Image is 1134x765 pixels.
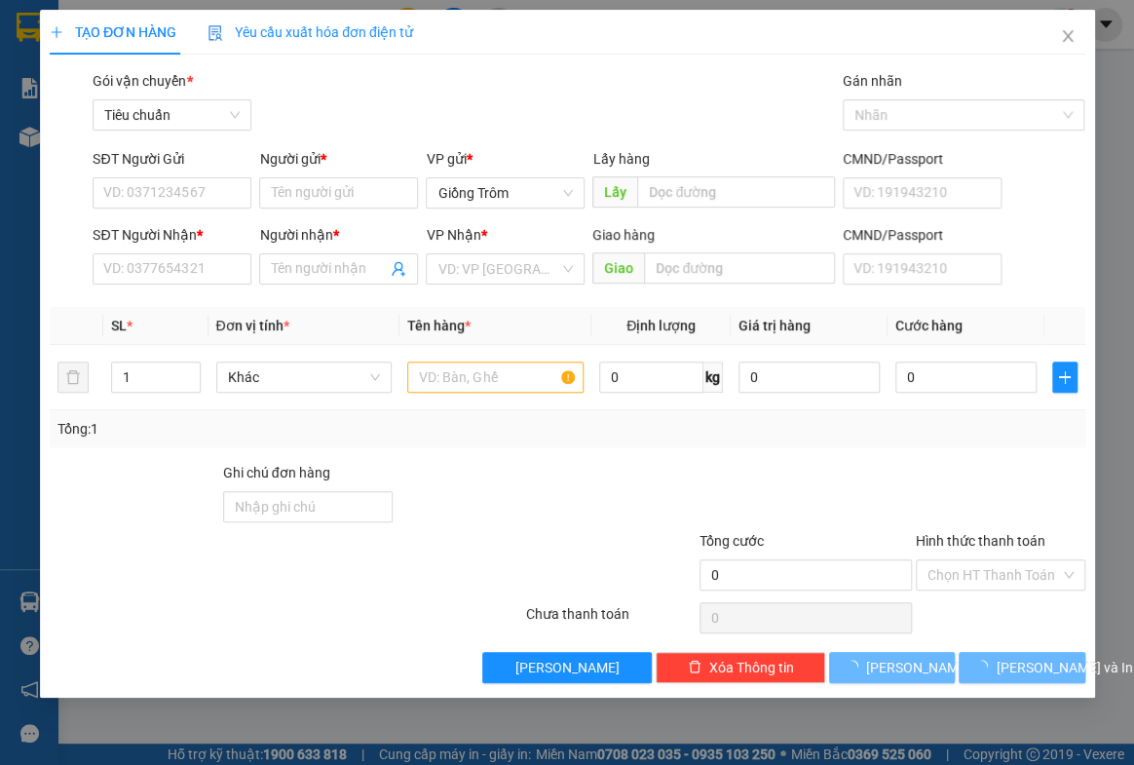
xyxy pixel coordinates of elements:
[50,25,63,39] span: plus
[703,362,723,393] span: kg
[845,660,866,673] span: loading
[259,148,418,170] div: Người gửi
[866,657,970,678] span: [PERSON_NAME]
[592,227,655,243] span: Giao hàng
[1052,362,1077,393] button: plus
[959,652,1084,683] button: [PERSON_NAME] và In
[843,148,1002,170] div: CMND/Passport
[1053,369,1076,385] span: plus
[57,362,89,393] button: delete
[699,533,763,549] span: Tổng cước
[208,25,223,41] img: icon
[407,318,471,333] span: Tên hàng
[592,252,644,284] span: Giao
[93,73,192,89] span: Gói vận chuyển
[592,151,649,167] span: Lấy hàng
[974,660,996,673] span: loading
[1039,10,1094,64] button: Close
[57,418,439,440] div: Tổng: 1
[637,176,835,208] input: Dọc đường
[644,252,835,284] input: Dọc đường
[426,148,585,170] div: VP gửi
[426,227,480,243] span: VP Nhận
[437,178,573,208] span: Giồng Trôm
[50,24,176,40] span: TẠO ĐƠN HÀNG
[738,362,880,393] input: 0
[895,318,963,333] span: Cước hàng
[93,224,251,246] div: SĐT Người Nhận
[738,318,811,333] span: Giá trị hàng
[626,318,696,333] span: Định lượng
[222,465,329,480] label: Ghi chú đơn hàng
[208,24,413,40] span: Yêu cầu xuất hóa đơn điện tử
[104,100,240,130] span: Tiêu chuẩn
[515,657,620,678] span: [PERSON_NAME]
[222,491,392,522] input: Ghi chú đơn hàng
[915,533,1044,549] label: Hình thức thanh toán
[708,657,793,678] span: Xóa Thông tin
[215,318,288,333] span: Đơn vị tính
[829,652,955,683] button: [PERSON_NAME]
[592,176,637,208] span: Lấy
[996,657,1132,678] span: [PERSON_NAME] và In
[93,148,251,170] div: SĐT Người Gửi
[482,652,652,683] button: [PERSON_NAME]
[391,261,406,277] span: user-add
[656,652,825,683] button: deleteXóa Thông tin
[111,318,127,333] span: SL
[843,224,1002,246] div: CMND/Passport
[524,603,698,637] div: Chưa thanh toán
[687,660,700,675] span: delete
[1059,28,1075,44] span: close
[259,224,418,246] div: Người nhận
[843,73,902,89] label: Gán nhãn
[407,362,584,393] input: VD: Bàn, Ghế
[227,363,380,392] span: Khác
